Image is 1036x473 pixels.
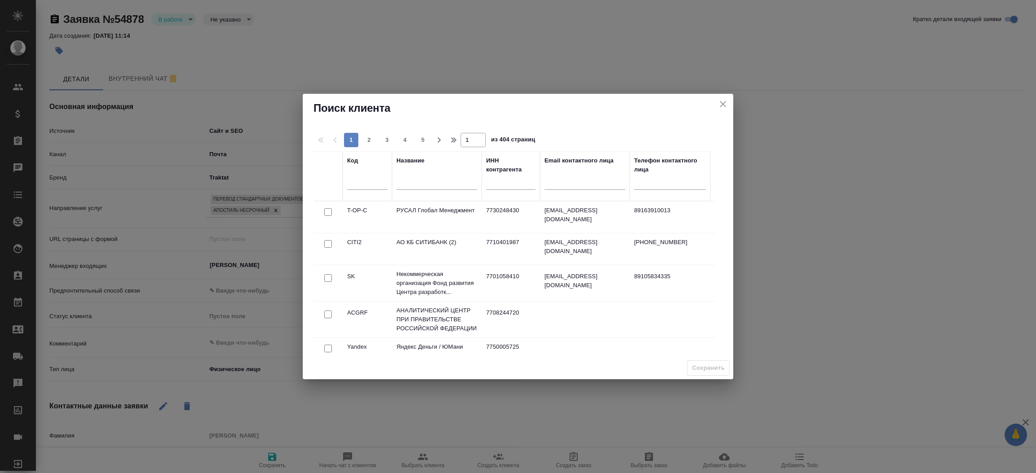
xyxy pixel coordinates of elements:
span: Выберите клиента [687,360,730,376]
h2: Поиск клиента [313,101,723,115]
div: Код [347,156,358,165]
td: CITI2 [343,233,392,265]
div: Название [396,156,424,165]
td: 7750005725 [482,338,540,369]
button: close [716,97,730,111]
button: 3 [380,133,394,147]
p: [EMAIL_ADDRESS][DOMAIN_NAME] [544,238,625,256]
button: 5 [416,133,430,147]
p: Яндекс Деньги / ЮМани [396,342,477,351]
div: Телефон контактного лица [634,156,706,174]
span: из 404 страниц [491,134,535,147]
p: Некоммерческая организация Фонд развития Центра разработк... [396,270,477,297]
p: АО КБ СИТИБАНК (2) [396,238,477,247]
p: [EMAIL_ADDRESS][DOMAIN_NAME] [544,206,625,224]
td: SK [343,267,392,299]
td: 7701058410 [482,267,540,299]
p: РУСАЛ Глобал Менеджмент [396,206,477,215]
span: 2 [362,136,376,145]
p: 89163910013 [634,206,706,215]
td: 7730248430 [482,201,540,233]
div: Email контактного лица [544,156,614,165]
span: 5 [416,136,430,145]
p: [PHONE_NUMBER] [634,238,706,247]
td: 7710401987 [482,233,540,265]
p: 89105834335 [634,272,706,281]
p: АНАЛИТИЧЕСКИЙ ЦЕНТР ПРИ ПРАВИТЕЛЬСТВЕ РОССИЙСКОЙ ФЕДЕРАЦИИ [396,306,477,333]
div: ИНН контрагента [486,156,535,174]
p: [EMAIL_ADDRESS][DOMAIN_NAME] [544,272,625,290]
button: 2 [362,133,376,147]
td: 7708244720 [482,304,540,335]
button: 4 [398,133,412,147]
td: Yandex [343,338,392,369]
span: 3 [380,136,394,145]
span: 4 [398,136,412,145]
td: ACGRF [343,304,392,335]
td: T-OP-C [343,201,392,233]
